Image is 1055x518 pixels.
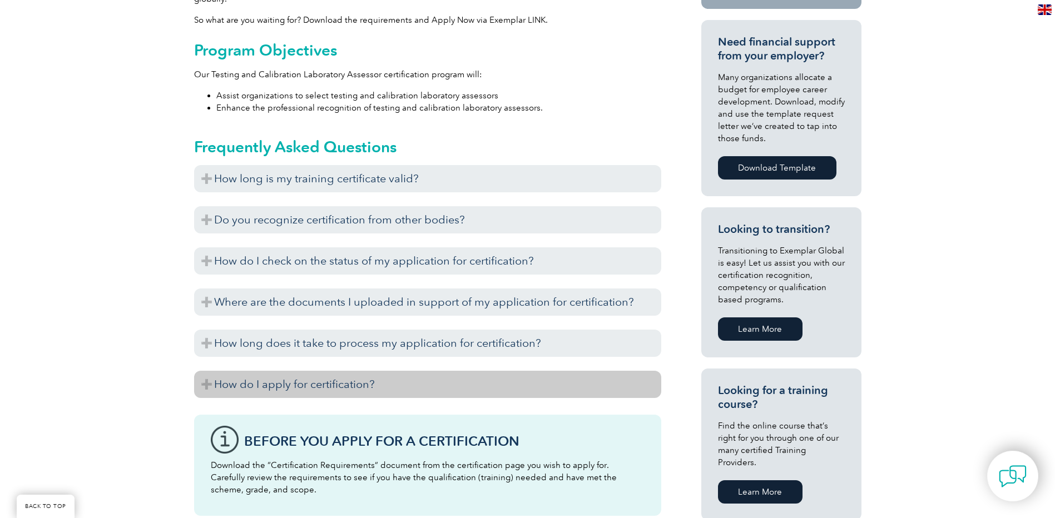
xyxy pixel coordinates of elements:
a: Download Template [718,156,836,180]
a: BACK TO TOP [17,495,75,518]
img: contact-chat.png [999,462,1027,490]
h3: Looking to transition? [718,222,845,236]
h3: Where are the documents I uploaded in support of my application for certification? [194,288,661,316]
li: Assist organizations to select testing and calibration laboratory assessors [216,89,661,102]
h3: How do I check on the status of my application for certification? [194,247,661,275]
h3: Looking for a training course? [718,383,845,411]
p: Find the online course that’s right for you through one of our many certified Training Providers. [718,420,845,469]
h2: Program Objectives [194,41,661,59]
p: So what are you waiting for? Download the requirements and Apply Now via Exemplar LINK. [194,14,661,26]
p: Our Testing and Calibration Laboratory Assessor certification program will: [194,68,661,81]
h3: Before You Apply For a Certification [244,434,645,448]
h3: How long does it take to process my application for certification? [194,330,661,357]
a: Learn More [718,480,803,504]
h3: How do I apply for certification? [194,371,661,398]
h2: Frequently Asked Questions [194,138,661,156]
p: Transitioning to Exemplar Global is easy! Let us assist you with our certification recognition, c... [718,245,845,306]
li: Enhance the professional recognition of testing and calibration laboratory assessors. [216,102,661,114]
a: Learn More [718,317,803,341]
p: Many organizations allocate a budget for employee career development. Download, modify and use th... [718,71,845,145]
h3: How long is my training certificate valid? [194,165,661,192]
h3: Do you recognize certification from other bodies? [194,206,661,233]
img: en [1038,4,1052,15]
h3: Need financial support from your employer? [718,35,845,63]
p: Download the “Certification Requirements” document from the certification page you wish to apply ... [211,459,645,496]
